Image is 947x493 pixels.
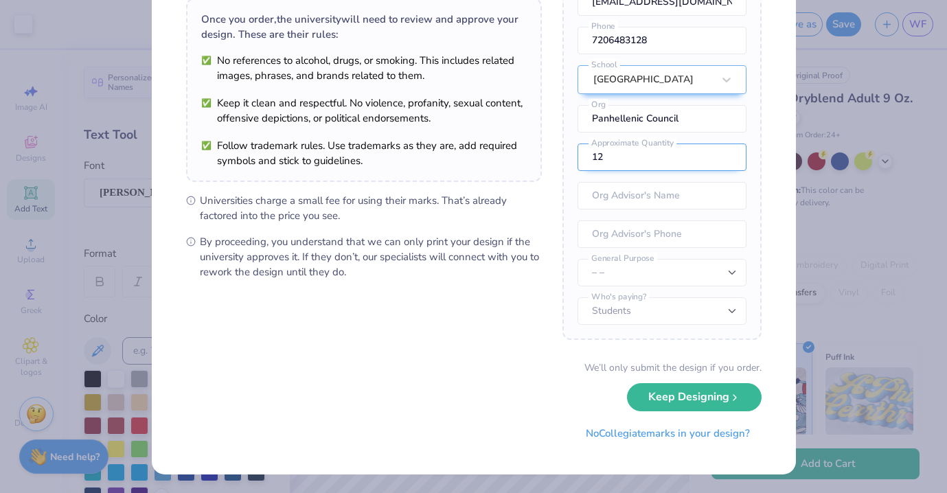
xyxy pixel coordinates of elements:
li: No references to alcohol, drugs, or smoking. This includes related images, phrases, and brands re... [201,53,527,83]
span: Universities charge a small fee for using their marks. That’s already factored into the price you... [200,193,542,223]
div: Once you order, the university will need to review and approve your design. These are their rules: [201,12,527,42]
button: NoCollegiatemarks in your design? [574,420,762,448]
input: Org Advisor's Name [578,182,746,209]
li: Follow trademark rules. Use trademarks as they are, add required symbols and stick to guidelines. [201,138,527,168]
input: Approximate Quantity [578,144,746,171]
input: Phone [578,27,746,54]
div: We’ll only submit the design if you order. [584,360,762,375]
input: Org Advisor's Phone [578,220,746,248]
li: Keep it clean and respectful. No violence, profanity, sexual content, offensive depictions, or po... [201,95,527,126]
input: Org [578,105,746,133]
button: Keep Designing [627,383,762,411]
span: By proceeding, you understand that we can only print your design if the university approves it. I... [200,234,542,279]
